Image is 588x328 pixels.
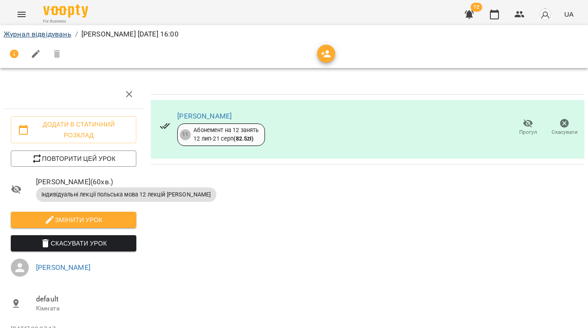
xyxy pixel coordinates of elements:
div: Абонемент на 12 занять 12 лип - 21 серп [193,126,259,143]
span: Додати в статичний розклад [18,119,129,141]
button: Повторити цей урок [11,150,136,167]
span: Змінити урок [18,214,129,225]
div: 11 [180,129,191,140]
span: [PERSON_NAME] ( 60 хв. ) [36,177,136,187]
nav: breadcrumb [4,29,584,40]
span: Повторити цей урок [18,153,129,164]
img: Voopty Logo [43,5,88,18]
img: avatar_s.png [539,8,552,21]
span: Індивідуальні лекції польська мова 12 лекцій [PERSON_NAME] [36,191,216,199]
button: Menu [11,4,32,25]
button: Скасувати Урок [11,235,136,251]
span: Скасувати [552,128,578,136]
button: Змінити урок [11,212,136,228]
b: ( 82.5 zł ) [233,135,253,142]
span: 12 [471,3,482,12]
span: Прогул [519,128,537,136]
p: Кімната [36,304,136,313]
button: Додати в статичний розклад [11,116,136,143]
a: [PERSON_NAME] [36,263,90,272]
p: [PERSON_NAME] [DATE] 16:00 [81,29,179,40]
button: UA [561,6,577,23]
button: Прогул [510,115,546,140]
span: default [36,294,136,305]
a: Журнал відвідувань [4,30,72,38]
button: Скасувати [546,115,583,140]
a: [PERSON_NAME] [177,112,232,120]
span: UA [564,9,574,19]
span: For Business [43,18,88,24]
li: / [75,29,78,40]
span: Скасувати Урок [18,238,129,249]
